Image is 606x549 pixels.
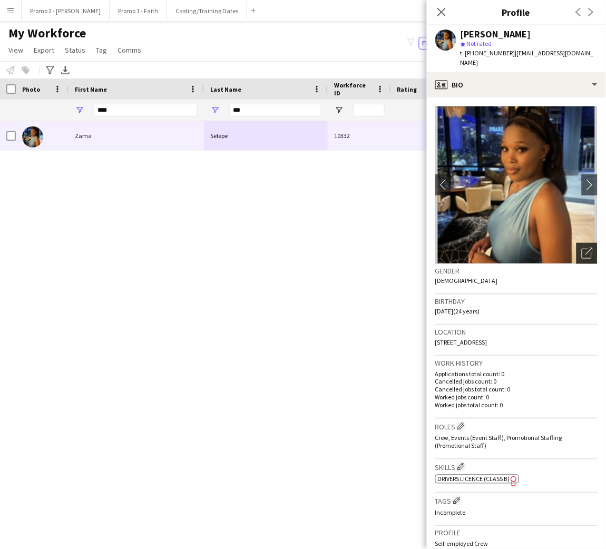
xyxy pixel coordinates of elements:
span: Last Name [210,85,241,93]
a: Status [61,43,90,57]
p: Applications total count: 0 [435,370,598,378]
span: [DEMOGRAPHIC_DATA] [435,277,498,285]
div: [PERSON_NAME] [461,30,531,39]
span: | [EMAIL_ADDRESS][DOMAIN_NAME] [461,49,594,66]
span: My Workforce [8,25,86,41]
h3: Tags [435,495,598,506]
img: Crew avatar or photo [435,106,598,264]
p: Cancelled jobs total count: 0 [435,386,598,394]
input: Last Name Filter Input [229,104,321,116]
a: Comms [113,43,145,57]
app-action-btn: Export XLSX [59,64,72,76]
span: t. [PHONE_NUMBER] [461,49,515,57]
span: Workforce ID [334,81,372,97]
h3: Profile [435,528,598,538]
span: View [8,45,23,55]
div: Open photos pop-in [576,243,598,264]
h3: Profile [427,5,606,19]
span: Rating [397,85,417,93]
h3: Skills [435,462,598,473]
span: First Name [75,85,107,93]
h3: Gender [435,266,598,276]
button: Promo 1 - Faith [110,1,167,21]
button: Promo 2 - [PERSON_NAME] [22,1,110,21]
p: Worked jobs count: 0 [435,394,598,401]
p: Cancelled jobs count: 0 [435,378,598,386]
span: Comms [118,45,141,55]
p: Worked jobs total count: 0 [435,401,598,409]
button: Everyone11,142 [419,37,475,50]
span: Not rated [467,40,492,47]
a: Tag [92,43,111,57]
a: Export [30,43,58,57]
span: Drivers Licence (Class B) [438,475,510,483]
span: [DATE] (24 years) [435,307,480,315]
h3: Birthday [435,297,598,306]
app-action-btn: Advanced filters [44,64,56,76]
button: Open Filter Menu [334,105,344,115]
a: View [4,43,27,57]
span: Crew, Events (Event Staff), Promotional Staffing (Promotional Staff) [435,434,562,450]
span: Photo [22,85,40,93]
div: Selepe [204,121,328,150]
h3: Location [435,327,598,337]
span: Status [65,45,85,55]
button: Casting/Training Dates [167,1,247,21]
span: Tag [96,45,107,55]
span: Export [34,45,54,55]
div: Bio [427,72,606,97]
div: 10332 [328,121,391,150]
img: Zama Selepe [22,126,43,148]
p: Self-employed Crew [435,540,598,548]
input: First Name Filter Input [94,104,198,116]
h3: Roles [435,421,598,432]
p: Incomplete [435,509,598,517]
span: [STREET_ADDRESS] [435,338,487,346]
h3: Work history [435,358,598,368]
input: Workforce ID Filter Input [353,104,385,116]
button: Open Filter Menu [210,105,220,115]
button: Open Filter Menu [75,105,84,115]
div: Zama [69,121,204,150]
